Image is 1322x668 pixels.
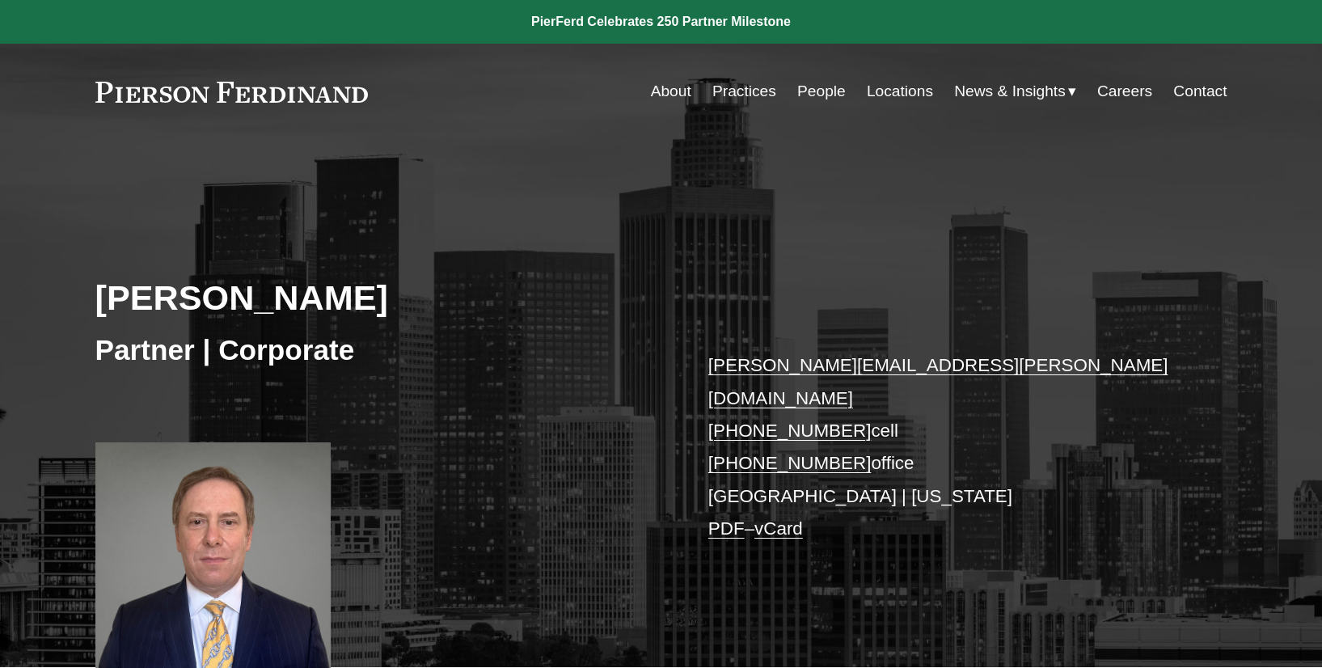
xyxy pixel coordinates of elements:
[1097,76,1152,107] a: Careers
[651,76,691,107] a: About
[708,421,872,441] a: [PHONE_NUMBER]
[797,76,846,107] a: People
[954,76,1076,107] a: folder dropdown
[95,332,661,368] h3: Partner | Corporate
[708,453,872,473] a: [PHONE_NUMBER]
[708,355,1168,408] a: [PERSON_NAME][EMAIL_ADDRESS][PERSON_NAME][DOMAIN_NAME]
[867,76,933,107] a: Locations
[954,78,1066,106] span: News & Insights
[95,277,661,319] h2: [PERSON_NAME]
[1173,76,1227,107] a: Contact
[754,518,803,539] a: vCard
[708,349,1180,545] p: cell office [GEOGRAPHIC_DATA] | [US_STATE] –
[712,76,776,107] a: Practices
[708,518,745,539] a: PDF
